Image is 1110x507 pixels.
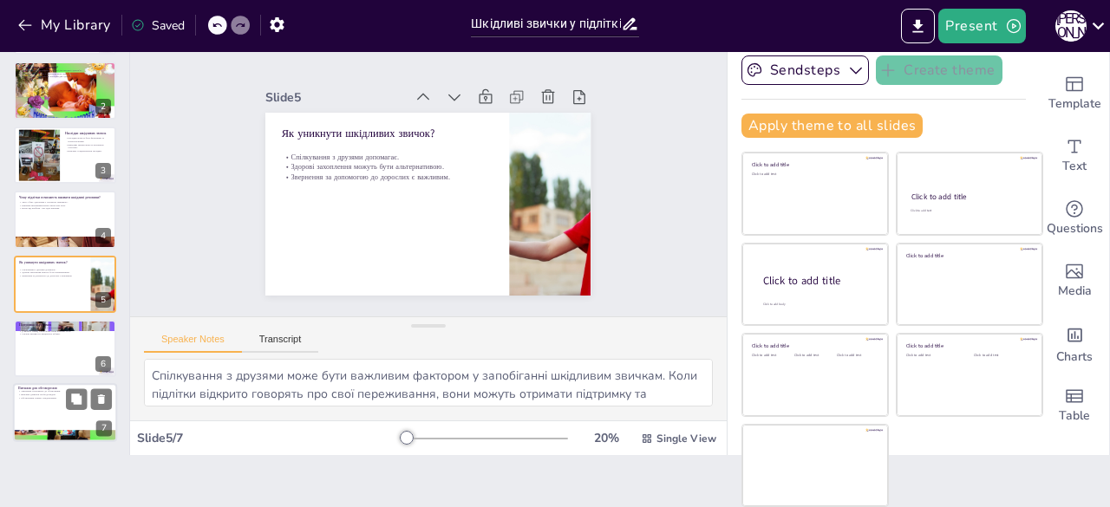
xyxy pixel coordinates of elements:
div: Add ready made slides [1040,62,1109,125]
div: Add text boxes [1040,125,1109,187]
div: Click to add title [752,342,876,349]
div: 7 [13,384,117,443]
p: Здорові захоплення можуть бути альтернативою. [19,270,86,274]
div: 5 [14,256,116,313]
div: Click to add text [752,354,791,358]
span: Single View [656,432,716,445]
div: Saved [131,17,185,34]
p: Важливо усвідомлювати наслідки. [65,149,111,153]
p: Спілкування з друзями допомагає. [302,94,499,190]
button: Duplicate Slide [66,389,87,410]
div: Click to add text [837,354,876,358]
button: Export to PowerPoint [901,9,935,43]
div: Click to add text [906,354,961,358]
p: Наслідки шкідливих звичок [65,131,111,136]
p: Питання для обговорення [18,386,112,391]
div: І [PERSON_NAME] [1055,10,1087,42]
p: Бажання експериментувати також грає роль. [19,204,111,207]
div: Click to add body [763,302,872,307]
p: Спілкування з друзями допомагає. [19,268,86,271]
p: Підтримка з боку друзів є важливою. [19,326,111,329]
div: Click to add text [974,354,1028,358]
p: Важливо ділитися своїм досвідом. [18,393,112,397]
div: Click to add text [752,172,876,177]
div: 3 [95,163,111,179]
p: Як уникнути шкідливих звичок? [310,71,510,171]
button: Delete Slide [91,389,112,410]
div: 5 [95,292,111,308]
div: Slide 5 [310,30,443,101]
div: 4 [95,228,111,244]
div: Click to add text [794,354,833,358]
button: Speaker Notes [144,334,242,353]
p: Вони можуть мати серйозні наслідки для здоров'я. [19,75,111,78]
p: Обговорення сприяє усвідомленню. [18,397,112,400]
div: 3 [14,127,116,184]
button: Create theme [876,55,1002,85]
p: Чому підлітки починають вживати шкідливі речовини? [19,195,111,200]
div: Add images, graphics, shapes or video [1040,250,1109,312]
div: Add a table [1040,374,1109,437]
span: Template [1048,94,1101,114]
button: Sendsteps [741,55,869,85]
span: Charts [1056,348,1093,367]
button: Present [938,9,1025,43]
div: 20 % [585,430,627,446]
div: Slide 5 / 7 [137,430,402,446]
div: Click to add title [763,274,874,289]
span: Questions [1047,219,1103,238]
p: Підтримка оточуючих [19,322,111,328]
div: 2 [14,62,116,119]
p: Шкідливі звички визначаються як дії, що шкодять здоров'ю. [19,68,111,72]
div: Add charts and graphs [1040,312,1109,374]
button: І [PERSON_NAME] [1055,9,1087,43]
p: Звернення за допомогою до дорослих є важливим. [294,113,491,208]
p: Що таке шкідливі звички? [19,64,111,69]
p: [PERSON_NAME] також може грати важливу роль. [19,329,111,333]
p: Тиск з боку однолітків є основною причиною. [19,201,111,205]
span: Media [1058,282,1092,301]
p: Втеча від проблем - ще одна причина. [19,207,111,211]
textarea: Спілкування з друзями може бути важливим фактором у запобіганні шкідливим звичкам. Коли підлітки ... [144,359,713,406]
span: Table [1059,406,1090,426]
div: 7 [96,421,112,437]
div: Get real-time input from your audience [1040,187,1109,250]
p: Шкідливі звички можуть включати різні види поведінки. [19,71,111,75]
p: Як уникнути шкідливих звичок? [19,259,86,264]
p: Шкідливі звички можуть погіршити стосунки. [65,143,111,149]
button: Transcript [242,334,319,353]
p: Запитання спонукають до обговорення. [18,390,112,393]
div: Click to add title [906,342,1030,349]
button: My Library [13,11,118,39]
p: Здорові захоплення можуть бути альтернативою. [298,104,495,199]
div: Click to add title [906,251,1030,258]
div: 6 [95,356,111,372]
input: Insert title [471,11,620,36]
span: Text [1062,157,1087,176]
div: 4 [14,191,116,248]
div: Click to add title [752,161,876,168]
p: Спільні активності зміцнюють зв'язки. [19,333,111,336]
div: 6 [14,320,116,377]
div: Click to add text [911,209,1026,213]
p: Звернення за допомогою до дорослих є важливим. [19,274,86,277]
p: Наслідки можуть бути фізичними та психологічними. [65,137,111,143]
div: 2 [95,99,111,114]
button: Apply theme to all slides [741,114,923,138]
div: Click to add title [911,192,1027,202]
